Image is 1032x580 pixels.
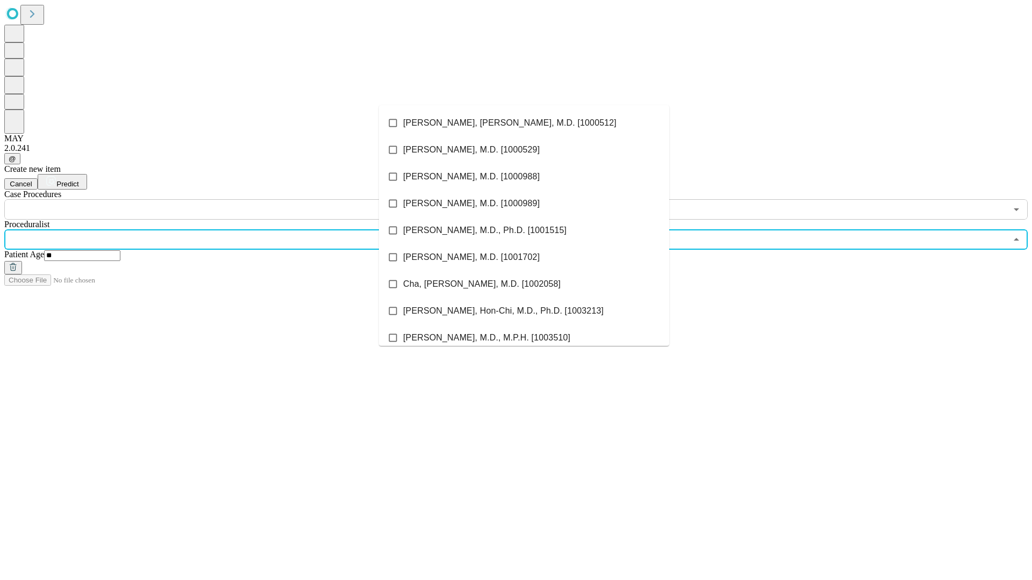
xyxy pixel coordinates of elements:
[4,153,20,164] button: @
[403,278,561,291] span: Cha, [PERSON_NAME], M.D. [1002058]
[403,117,617,129] span: [PERSON_NAME], [PERSON_NAME], M.D. [1000512]
[1009,202,1024,217] button: Open
[56,180,78,188] span: Predict
[4,178,38,190] button: Cancel
[403,197,540,210] span: [PERSON_NAME], M.D. [1000989]
[403,170,540,183] span: [PERSON_NAME], M.D. [1000988]
[403,251,540,264] span: [PERSON_NAME], M.D. [1001702]
[4,164,61,173] span: Create new item
[9,155,16,163] span: @
[403,143,540,156] span: [PERSON_NAME], M.D. [1000529]
[4,190,61,199] span: Scheduled Procedure
[38,174,87,190] button: Predict
[403,331,570,344] span: [PERSON_NAME], M.D., M.P.H. [1003510]
[4,143,1028,153] div: 2.0.241
[4,134,1028,143] div: MAY
[4,250,44,259] span: Patient Age
[4,220,49,229] span: Proceduralist
[403,305,604,317] span: [PERSON_NAME], Hon-Chi, M.D., Ph.D. [1003213]
[1009,232,1024,247] button: Close
[403,224,567,237] span: [PERSON_NAME], M.D., Ph.D. [1001515]
[10,180,32,188] span: Cancel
